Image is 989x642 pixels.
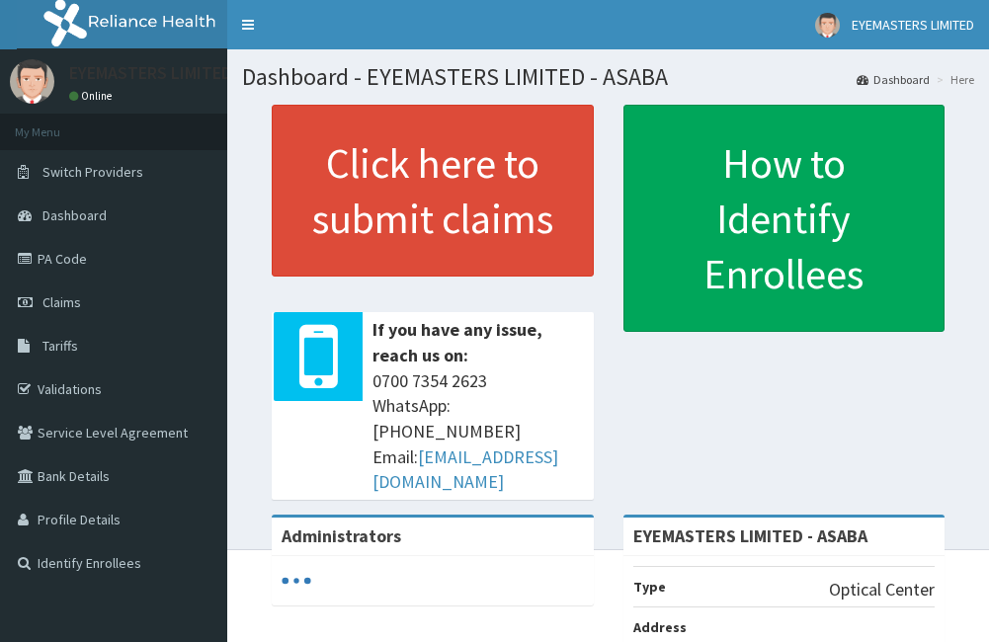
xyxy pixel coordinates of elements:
[69,89,117,103] a: Online
[42,163,143,181] span: Switch Providers
[282,524,401,547] b: Administrators
[242,64,974,90] h1: Dashboard - EYEMASTERS LIMITED - ASABA
[42,206,107,224] span: Dashboard
[932,71,974,88] li: Here
[633,524,867,547] strong: EYEMASTERS LIMITED - ASABA
[372,445,558,494] a: [EMAIL_ADDRESS][DOMAIN_NAME]
[42,337,78,355] span: Tariffs
[852,16,974,34] span: EYEMASTERS LIMITED
[633,578,666,596] b: Type
[10,59,54,104] img: User Image
[272,105,594,277] a: Click here to submit claims
[42,293,81,311] span: Claims
[815,13,840,38] img: User Image
[623,105,946,332] a: How to Identify Enrollees
[372,368,584,496] span: 0700 7354 2623 WhatsApp: [PHONE_NUMBER] Email:
[69,64,232,82] p: EYEMASTERS LIMITED
[829,577,935,602] p: Optical Center
[857,71,930,88] a: Dashboard
[372,318,542,366] b: If you have any issue, reach us on:
[282,566,311,596] svg: audio-loading
[633,618,687,636] b: Address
